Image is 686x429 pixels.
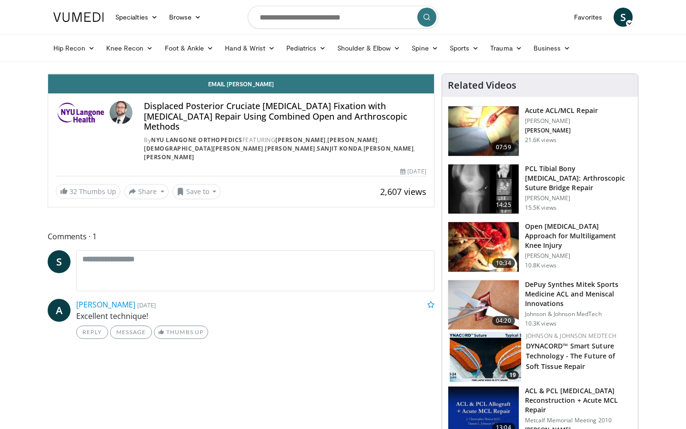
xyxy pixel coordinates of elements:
img: acf1b9d9-e53c-42c8-8219-9c60b3b41c71.150x105_q85_crop-smart_upscale.jpg [448,280,519,330]
a: DYNACORD™ Smart Suture Technology - The Future of Soft Tissue Repair [526,341,615,370]
h3: ACL & PCL [MEDICAL_DATA] Reconstruction + Acute MCL Repair [525,386,632,415]
button: Share [124,184,169,199]
a: [PERSON_NAME] [363,144,414,153]
a: Sports [444,39,485,58]
a: Spine [406,39,444,58]
div: [DATE] [400,167,426,176]
button: Save to [172,184,221,199]
a: Message [110,326,152,339]
a: [PERSON_NAME] [144,153,194,161]
p: [PERSON_NAME] [525,252,632,260]
p: [PERSON_NAME] [525,194,632,202]
a: 04:20 DePuy Synthes Mitek Sports Medicine ACL and Meniscal Innovations Johnson & Johnson MedTech ... [448,280,632,330]
a: Johnson & Johnson MedTech [526,332,616,340]
span: 10:34 [492,258,515,268]
a: [PERSON_NAME] [76,299,135,310]
a: Favorites [568,8,608,27]
a: Business [528,39,576,58]
p: 10.8K views [525,262,556,269]
img: 48a250ad-ab0f-467a-96cf-45a5ca85618f.150x105_q85_crop-smart_upscale.jpg [450,332,521,382]
a: Email [PERSON_NAME] [48,74,434,93]
h4: Displaced Posterior Cruciate [MEDICAL_DATA] Fixation with [MEDICAL_DATA] Repair Using Combined Op... [144,101,426,132]
a: 07:59 Acute ACL/MCL Repair [PERSON_NAME] [PERSON_NAME] 21.6K views [448,106,632,156]
a: 10:34 Open [MEDICAL_DATA] Approach for Multiligament Knee Injury [PERSON_NAME] 10.8K views [448,222,632,272]
a: Reply [76,326,108,339]
p: [PERSON_NAME] [525,117,598,125]
p: 21.6K views [525,136,556,144]
h3: DePuy Synthes Mitek Sports Medicine ACL and Meniscal Innovations [525,280,632,308]
a: [DEMOGRAPHIC_DATA][PERSON_NAME] [144,144,263,153]
p: [PERSON_NAME] [525,127,598,134]
p: 15.5K views [525,204,556,212]
a: Knee Recon [101,39,159,58]
img: NYU Langone Orthopedics [56,101,106,124]
a: [PERSON_NAME] [327,136,378,144]
input: Search topics, interventions [248,6,438,29]
p: Johnson & Johnson MedTech [525,310,632,318]
span: 14:25 [492,200,515,210]
a: 19 [450,332,521,382]
img: 7f220051-2650-4884-b8f8-8da1f9dd2704.150x105_q85_crop-smart_upscale.jpg [448,222,519,272]
a: A [48,299,71,322]
p: Excellent technique! [76,310,434,322]
div: By FEATURING , , , , , , [144,136,426,162]
a: Thumbs Up [154,326,208,339]
a: S [614,8,633,27]
a: 14:25 PCL Tibial Bony [MEDICAL_DATA]: Arthroscopic Suture Bridge Repair [PERSON_NAME] 15.5K views [448,164,632,214]
a: [PERSON_NAME] [265,144,315,153]
h3: Open [MEDICAL_DATA] Approach for Multiligament Knee Injury [525,222,632,250]
a: 32 Thumbs Up [56,184,121,199]
img: VuMedi Logo [53,12,104,22]
img: 38394_0000_3.png.150x105_q85_crop-smart_upscale.jpg [448,164,519,214]
span: 2,607 views [380,186,426,197]
small: [DATE] [137,301,156,309]
a: NYU Langone Orthopedics [151,136,242,144]
span: 32 [70,187,77,196]
span: Comments 1 [48,230,434,243]
p: 10.3K views [525,320,556,327]
h4: Related Videos [448,80,516,91]
a: Specialties [110,8,163,27]
img: heCDP4pTuni5z6vX4xMDoxOmtxOwKG7D_5.150x105_q85_crop-smart_upscale.jpg [448,106,519,156]
a: S [48,250,71,273]
img: Avatar [110,101,132,124]
span: 19 [506,371,519,379]
a: Hip Recon [48,39,101,58]
p: Metcalf Memorial Meeting 2010 [525,417,632,424]
a: Pediatrics [281,39,332,58]
span: 04:20 [492,316,515,326]
a: Foot & Ankle [159,39,220,58]
h3: Acute ACL/MCL Repair [525,106,598,115]
a: [PERSON_NAME] [275,136,326,144]
a: Shoulder & Elbow [332,39,406,58]
a: Hand & Wrist [219,39,281,58]
a: Browse [163,8,207,27]
span: 07:59 [492,143,515,152]
a: Trauma [484,39,528,58]
h3: PCL Tibial Bony [MEDICAL_DATA]: Arthroscopic Suture Bridge Repair [525,164,632,193]
a: Sanjit Konda [317,144,362,153]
